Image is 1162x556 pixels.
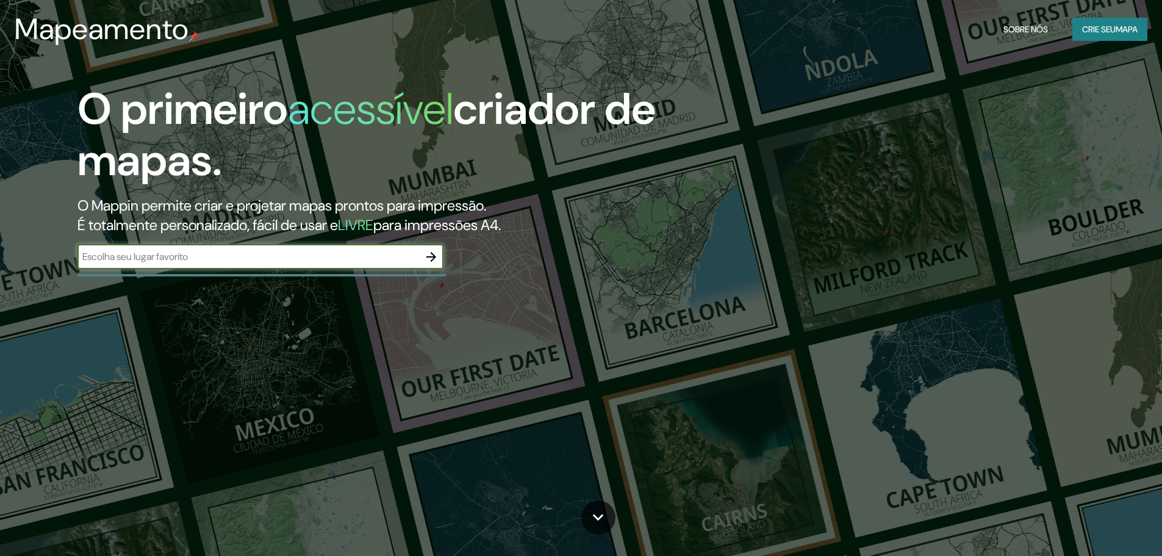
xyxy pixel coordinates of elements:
font: Mapeamento [15,10,189,48]
img: pino de mapa [189,32,199,42]
font: LIVRE [338,215,373,234]
button: Sobre nós [999,18,1053,41]
font: criador de mapas. [77,81,656,189]
font: O primeiro [77,81,288,137]
font: Sobre nós [1003,24,1048,35]
font: É totalmente personalizado, fácil de usar e [77,215,338,234]
font: para impressões A4. [373,215,501,234]
font: O Mappin permite criar e projetar mapas prontos para impressão. [77,196,486,215]
font: mapa [1116,24,1138,35]
button: Crie seumapa [1072,18,1147,41]
input: Escolha seu lugar favorito [77,250,419,264]
font: acessível [288,81,453,137]
font: Crie seu [1082,24,1116,35]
